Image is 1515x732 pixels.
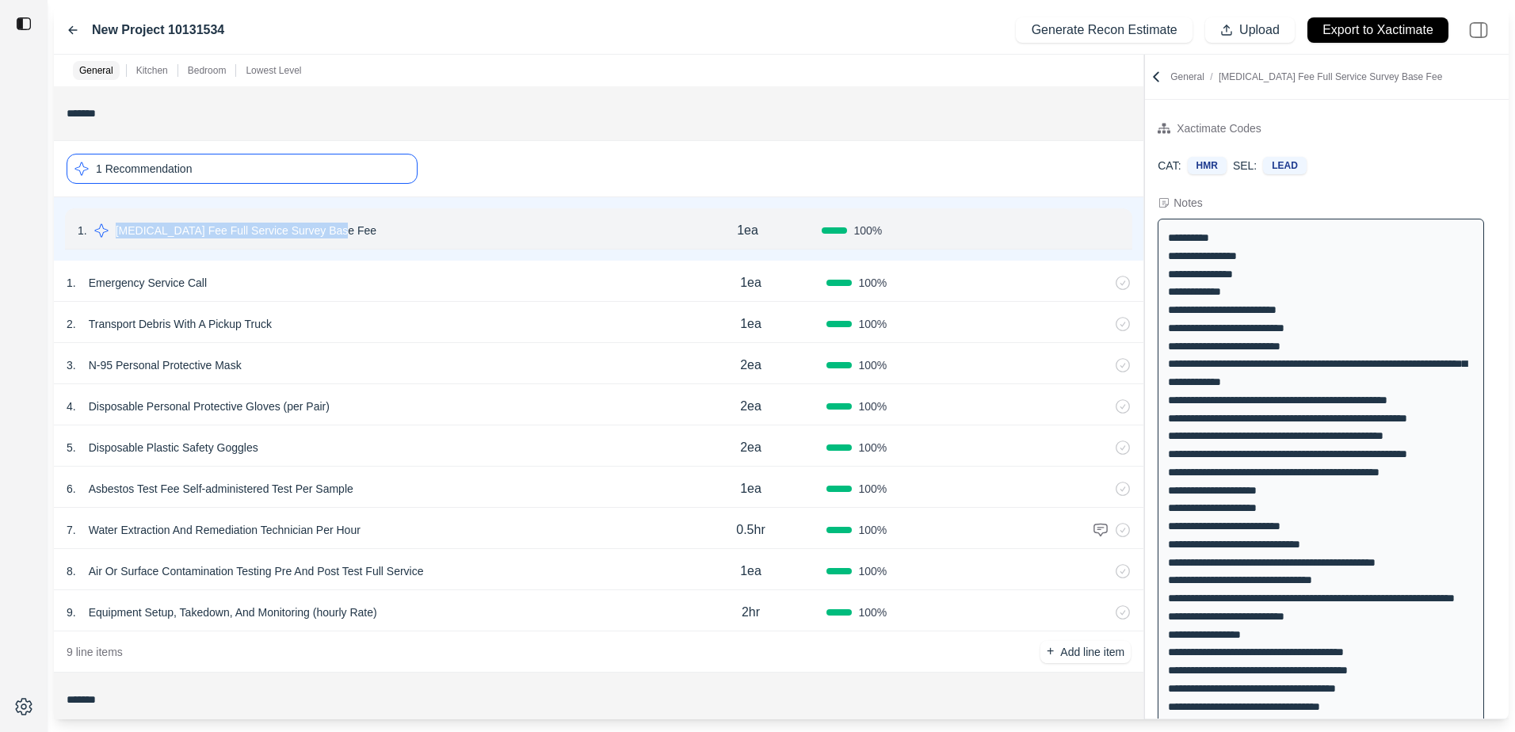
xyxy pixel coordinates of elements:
[67,481,76,497] p: 6 .
[858,316,887,332] span: 100 %
[1173,195,1203,211] div: Notes
[1461,13,1496,48] img: right-panel.svg
[67,275,76,291] p: 1 .
[1093,522,1109,538] img: comment
[67,604,76,620] p: 9 .
[82,354,248,376] p: N-95 Personal Protective Mask
[67,316,76,332] p: 2 .
[740,356,761,375] p: 2ea
[740,438,761,457] p: 2ea
[740,562,761,581] p: 1ea
[1170,71,1442,83] p: General
[858,440,887,456] span: 100 %
[1239,21,1280,40] p: Upload
[740,397,761,416] p: 2ea
[82,560,430,582] p: Air Or Surface Contamination Testing Pre And Post Test Full Service
[858,275,887,291] span: 100 %
[67,522,76,538] p: 7 .
[16,16,32,32] img: toggle sidebar
[1205,17,1295,43] button: Upload
[136,64,168,77] p: Kitchen
[92,21,224,40] label: New Project 10131534
[740,273,761,292] p: 1ea
[78,223,87,238] p: 1 .
[858,604,887,620] span: 100 %
[858,481,887,497] span: 100 %
[67,644,123,660] p: 9 line items
[1204,71,1219,82] span: /
[1307,17,1448,43] button: Export to Xactimate
[1322,21,1433,40] p: Export to Xactimate
[858,398,887,414] span: 100 %
[1188,157,1227,174] div: HMR
[67,357,76,373] p: 3 .
[96,161,192,177] p: 1 Recommendation
[1040,641,1131,663] button: +Add line item
[736,520,765,539] p: 0.5hr
[740,315,761,334] p: 1ea
[1016,17,1192,43] button: Generate Recon Estimate
[853,223,882,238] span: 100 %
[1032,21,1177,40] p: Generate Recon Estimate
[858,357,887,373] span: 100 %
[82,395,336,417] p: Disposable Personal Protective Gloves (per Pair)
[82,601,384,623] p: Equipment Setup, Takedown, And Monitoring (hourly Rate)
[82,272,213,294] p: Emergency Service Call
[737,221,758,240] p: 1ea
[109,219,383,242] p: [MEDICAL_DATA] Fee Full Service Survey Base Fee
[1233,158,1257,173] p: SEL:
[82,478,360,500] p: Asbestos Test Fee Self-administered Test Per Sample
[740,479,761,498] p: 1ea
[246,64,301,77] p: Lowest Level
[67,563,76,579] p: 8 .
[82,437,265,459] p: Disposable Plastic Safety Goggles
[1177,119,1261,138] div: Xactimate Codes
[67,398,76,414] p: 4 .
[188,64,227,77] p: Bedroom
[79,64,113,77] p: General
[1060,644,1124,660] p: Add line item
[1158,158,1181,173] p: CAT:
[1263,157,1307,174] div: LEAD
[82,313,278,335] p: Transport Debris With A Pickup Truck
[82,519,367,541] p: Water Extraction And Remediation Technician Per Hour
[67,440,76,456] p: 5 .
[858,563,887,579] span: 100 %
[858,522,887,538] span: 100 %
[742,603,760,622] p: 2hr
[1219,71,1442,82] span: [MEDICAL_DATA] Fee Full Service Survey Base Fee
[1047,642,1054,661] p: +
